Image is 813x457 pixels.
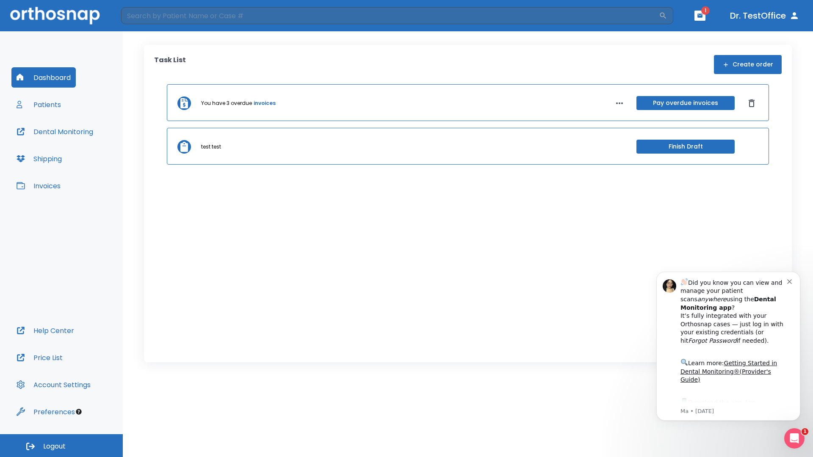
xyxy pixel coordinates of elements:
[37,149,144,156] p: Message from Ma, sent 2w ago
[802,428,808,435] span: 1
[701,6,710,15] span: 1
[37,138,144,181] div: Download the app: | ​ Let us know if you need help getting started!
[11,347,68,368] button: Price List
[144,18,150,25] button: Dismiss notification
[154,55,186,74] p: Task List
[11,94,66,115] button: Patients
[121,7,659,24] input: Search by Patient Name or Case #
[784,428,805,449] iframe: Intercom live chat
[745,96,758,110] button: Dismiss
[636,140,735,154] button: Finish Draft
[37,140,112,155] a: App Store
[10,7,100,24] img: Orthosnap
[636,96,735,110] button: Pay overdue invoices
[201,99,252,107] p: You have 3 overdue
[11,176,66,196] button: Invoices
[11,67,76,88] button: Dashboard
[201,143,221,151] p: test test
[43,442,66,451] span: Logout
[11,121,98,142] button: Dental Monitoring
[254,99,276,107] a: invoices
[11,149,67,169] button: Shipping
[11,374,96,395] button: Account Settings
[644,259,813,434] iframe: Intercom notifications message
[727,8,803,23] button: Dr. TestOffice
[714,55,782,74] button: Create order
[11,320,79,341] button: Help Center
[11,402,80,422] button: Preferences
[75,408,83,416] div: Tooltip anchor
